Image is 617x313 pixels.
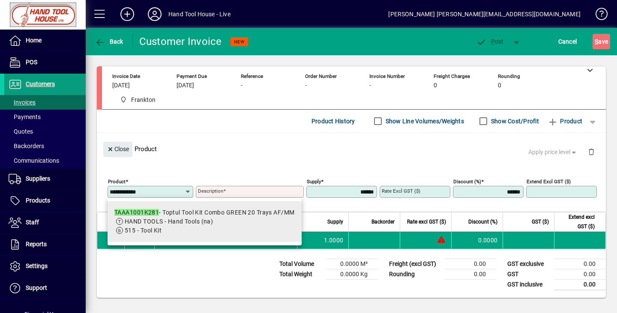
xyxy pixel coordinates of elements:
[241,82,243,89] span: -
[451,232,503,249] td: 0.0000
[489,117,539,125] label: Show Cost/Profit
[305,82,307,89] span: -
[4,277,86,299] a: Support
[26,241,47,247] span: Reports
[4,139,86,153] a: Backorders
[9,128,33,135] span: Quotes
[503,269,554,279] td: GST
[554,259,606,269] td: 0.00
[326,269,378,279] td: 0.0000 Kg
[125,218,213,225] span: HAND TOOLS - Hand Tools (na)
[9,113,41,120] span: Payments
[4,95,86,110] a: Invoices
[491,38,495,45] span: P
[198,188,223,194] mat-label: Description
[101,145,135,153] app-page-header-button: Close
[108,178,126,184] mat-label: Product
[114,209,159,216] em: TAAA1001K281
[554,279,606,290] td: 0.00
[525,144,581,160] button: Apply price level
[114,208,295,217] div: - Toptul Tool Kit Combo GREEN 20 Trays AF/MM
[26,37,42,44] span: Home
[498,82,501,89] span: 0
[556,34,579,49] button: Cancel
[384,117,464,125] label: Show Line Volumes/Weights
[4,234,86,255] a: Reports
[275,259,326,269] td: Total Volume
[125,227,162,234] span: 515 - Tool Kit
[4,153,86,168] a: Communications
[407,217,446,227] span: Rate excl GST ($)
[4,30,86,51] a: Home
[26,219,39,226] span: Staff
[445,259,496,269] td: 0.00
[275,269,326,279] td: Total Weight
[326,259,378,269] td: 0.0000 M³
[528,148,578,157] span: Apply price level
[311,114,355,128] span: Product History
[503,279,554,290] td: GST inclusive
[9,157,59,164] span: Communications
[4,190,86,212] a: Products
[9,143,44,149] span: Backorders
[595,38,598,45] span: S
[369,82,371,89] span: -
[453,178,481,184] mat-label: Discount (%)
[107,142,129,156] span: Close
[4,124,86,139] a: Quotes
[503,259,554,269] td: GST exclusive
[558,35,577,48] span: Cancel
[472,34,508,49] button: Post
[234,39,245,45] span: NEW
[468,217,497,227] span: Discount (%)
[434,82,437,89] span: 0
[86,34,133,49] app-page-header-button: Back
[593,34,610,49] button: Save
[108,201,302,242] mat-option: TAAA1001K281 - Toptul Tool Kit Combo GREEN 20 Trays AF/MM
[112,82,130,89] span: [DATE]
[476,38,504,45] span: ost
[382,188,420,194] mat-label: Rate excl GST ($)
[141,6,168,22] button: Profile
[95,38,123,45] span: Back
[131,95,156,104] span: Frankton
[560,212,595,231] span: Extend excl GST ($)
[388,7,581,21] div: [PERSON_NAME] [PERSON_NAME][EMAIL_ADDRESS][DOMAIN_NAME]
[4,52,86,73] a: POS
[581,148,602,155] app-page-header-button: Delete
[4,168,86,190] a: Suppliers
[554,269,606,279] td: 0.00
[4,256,86,277] a: Settings
[308,113,359,129] button: Product History
[114,6,141,22] button: Add
[168,7,231,21] div: Hand Tool House - Live
[26,80,55,87] span: Customers
[97,133,606,164] div: Product
[595,35,608,48] span: ave
[117,95,159,105] span: Frankton
[445,269,496,279] td: 0.00
[327,217,343,227] span: Supply
[324,236,344,244] span: 1.0000
[4,110,86,124] a: Payments
[4,212,86,233] a: Staff
[26,262,48,269] span: Settings
[532,217,549,227] span: GST ($)
[26,175,50,182] span: Suppliers
[589,2,606,30] a: Knowledge Base
[177,82,194,89] span: [DATE]
[527,178,571,184] mat-label: Extend excl GST ($)
[139,35,222,48] div: Customer Invoice
[307,178,321,184] mat-label: Supply
[385,269,445,279] td: Rounding
[93,34,126,49] button: Back
[103,142,132,157] button: Close
[385,259,445,269] td: Freight (excl GST)
[581,142,602,162] button: Delete
[26,59,37,66] span: POS
[371,217,395,227] span: Backorder
[26,284,47,291] span: Support
[9,99,36,106] span: Invoices
[26,197,50,204] span: Products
